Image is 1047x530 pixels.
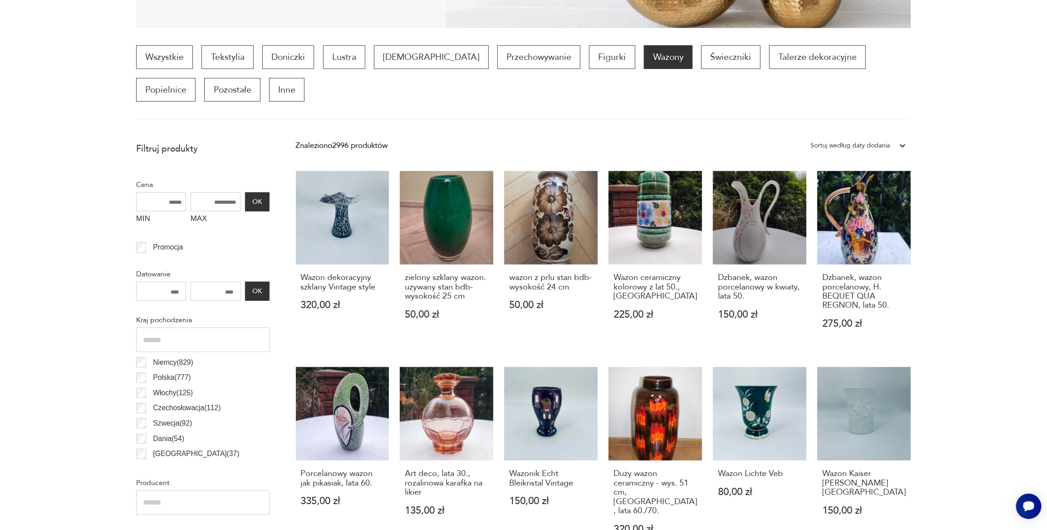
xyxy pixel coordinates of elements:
[811,140,890,152] div: Sortuj według daty dodania
[136,477,270,489] p: Producent
[718,310,801,319] p: 150,00 zł
[589,45,635,69] a: Figurki
[405,506,488,515] p: 135,00 zł
[509,273,593,292] h3: wazon z prlu stan bdb- wysokość 24 cm
[509,496,593,506] p: 150,00 zł
[153,448,239,460] p: [GEOGRAPHIC_DATA] ( 37 )
[300,469,384,488] h3: Porcelanowy wazon jak pikasiak, lata 60.
[405,273,488,301] h3: zielony szklany wazon. używany stan bdb- wysokość 25 cm
[296,171,389,350] a: Wazon dekoracyjny szklany Vintage styleWazon dekoracyjny szklany Vintage style320,00 zł
[300,273,384,292] h3: Wazon dekoracyjny szklany Vintage style
[497,45,580,69] a: Przechowywanie
[614,273,697,301] h3: Wazon ceramiczny kolorowy z lat 50., [GEOGRAPHIC_DATA]
[718,469,801,478] h3: Wazon Lichte Veb
[504,171,598,350] a: wazon z prlu stan bdb- wysokość 24 cmwazon z prlu stan bdb- wysokość 24 cm50,00 zł
[262,45,314,69] a: Doniczki
[509,469,593,488] h3: Wazonik Echt Bleikristal Vintage
[609,171,702,350] a: Wazon ceramiczny kolorowy z lat 50., GermanyWazon ceramiczny kolorowy z lat 50., [GEOGRAPHIC_DATA...
[202,45,253,69] a: Tekstylia
[405,310,488,319] p: 50,00 zł
[245,282,270,301] button: OK
[822,469,906,497] h3: Wazon Kaiser [PERSON_NAME] [GEOGRAPHIC_DATA]
[153,357,193,368] p: Niemcy ( 829 )
[718,487,801,497] p: 80,00 zł
[153,463,189,475] p: Francja ( 34 )
[405,469,488,497] h3: Art deco, lata 30., rozalinowa karafka na likier
[136,143,270,155] p: Filtruj produkty
[245,192,270,211] button: OK
[269,78,305,102] a: Inne
[136,45,193,69] a: Wszystkie
[701,45,760,69] a: Świeczniki
[296,140,388,152] div: Znaleziono 2996 produktów
[374,45,488,69] a: [DEMOGRAPHIC_DATA]
[509,300,593,310] p: 50,00 zł
[769,45,866,69] a: Talerze dekoracyjne
[153,241,183,253] p: Promocja
[644,45,693,69] a: Wazony
[822,319,906,329] p: 275,00 zł
[822,273,906,310] h3: Dzbanek, wazon porcelanowy, H. BEQUET QUA REGNON, lata 50.
[300,300,384,310] p: 320,00 zł
[153,372,191,383] p: Polska ( 777 )
[1016,494,1042,519] iframe: Smartsupp widget button
[136,314,270,326] p: Kraj pochodzenia
[136,268,270,280] p: Datowanie
[153,387,193,399] p: Włochy ( 125 )
[614,469,697,515] h3: Duży wazon ceramiczny - wys. 51 cm, [GEOGRAPHIC_DATA], lata 60./70.
[153,402,221,414] p: Czechosłowacja ( 112 )
[614,310,697,319] p: 225,00 zł
[718,273,801,301] h3: Dzbanek, wazon porcelanowy w kwiaty, lata 50.
[153,417,192,429] p: Szwecja ( 92 )
[713,171,806,350] a: Dzbanek, wazon porcelanowy w kwiaty, lata 50.Dzbanek, wazon porcelanowy w kwiaty, lata 50.150,00 zł
[400,171,493,350] a: zielony szklany wazon. używany stan bdb- wysokość 25 cmzielony szklany wazon. używany stan bdb- w...
[191,211,241,229] label: MAX
[323,45,365,69] a: Lustra
[136,78,196,102] a: Popielnice
[300,496,384,506] p: 335,00 zł
[817,171,911,350] a: Dzbanek, wazon porcelanowy, H. BEQUET QUA REGNON, lata 50.Dzbanek, wazon porcelanowy, H. BEQUET Q...
[136,211,186,229] label: MIN
[204,78,260,102] a: Pozostałe
[153,433,184,445] p: Dania ( 54 )
[822,506,906,515] p: 150,00 zł
[136,179,270,191] p: Cena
